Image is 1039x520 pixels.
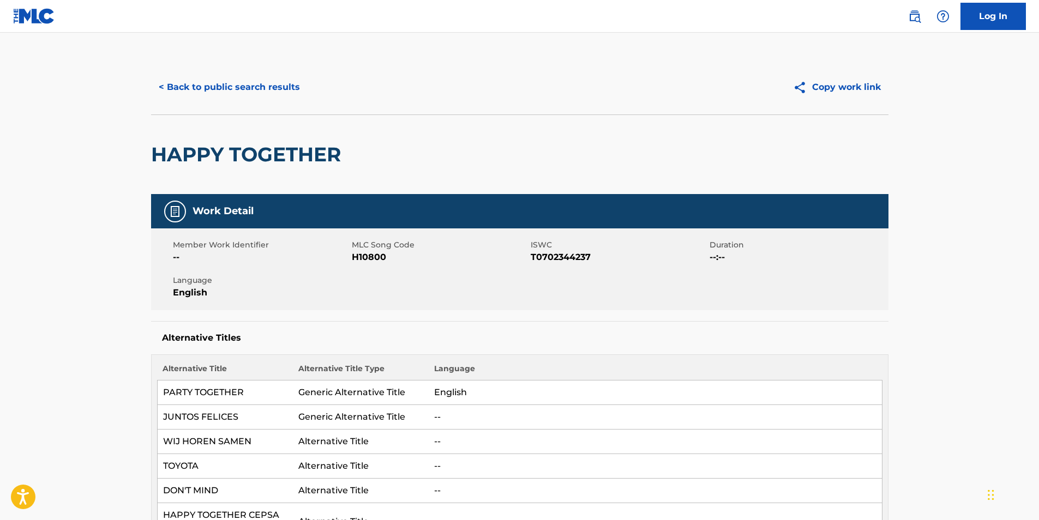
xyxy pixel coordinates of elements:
span: Duration [710,239,886,251]
img: Work Detail [169,205,182,218]
iframe: Chat Widget [984,468,1039,520]
span: H10800 [352,251,528,264]
td: Alternative Title [293,430,429,454]
div: Help [932,5,954,27]
span: --:-- [710,251,886,264]
td: PARTY TOGETHER [157,380,293,405]
a: Public Search [904,5,926,27]
h2: HAPPY TOGETHER [151,142,346,167]
a: Log In [960,3,1026,30]
h5: Work Detail [193,205,254,217]
div: Drag [988,479,994,511]
img: help [936,10,950,23]
td: JUNTOS FELICES [157,405,293,430]
td: Alternative Title [293,454,429,479]
td: English [429,380,882,405]
span: T0702344237 [531,251,707,264]
td: Generic Alternative Title [293,405,429,430]
img: MLC Logo [13,8,55,24]
span: -- [173,251,349,264]
span: English [173,286,349,299]
th: Alternative Title Type [293,363,429,380]
td: -- [429,430,882,454]
img: search [908,10,921,23]
span: Language [173,275,349,286]
h5: Alternative Titles [162,332,878,343]
td: DON'T MIND [157,479,293,503]
th: Language [429,363,882,380]
td: -- [429,454,882,479]
td: -- [429,479,882,503]
th: Alternative Title [157,363,293,380]
span: ISWC [531,239,707,251]
td: Alternative Title [293,479,429,503]
td: TOYOTA [157,454,293,479]
img: Copy work link [793,81,812,94]
span: Member Work Identifier [173,239,349,251]
button: < Back to public search results [151,74,308,101]
button: Copy work link [785,74,888,101]
td: -- [429,405,882,430]
td: Generic Alternative Title [293,380,429,405]
td: WIJ HOREN SAMEN [157,430,293,454]
span: MLC Song Code [352,239,528,251]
